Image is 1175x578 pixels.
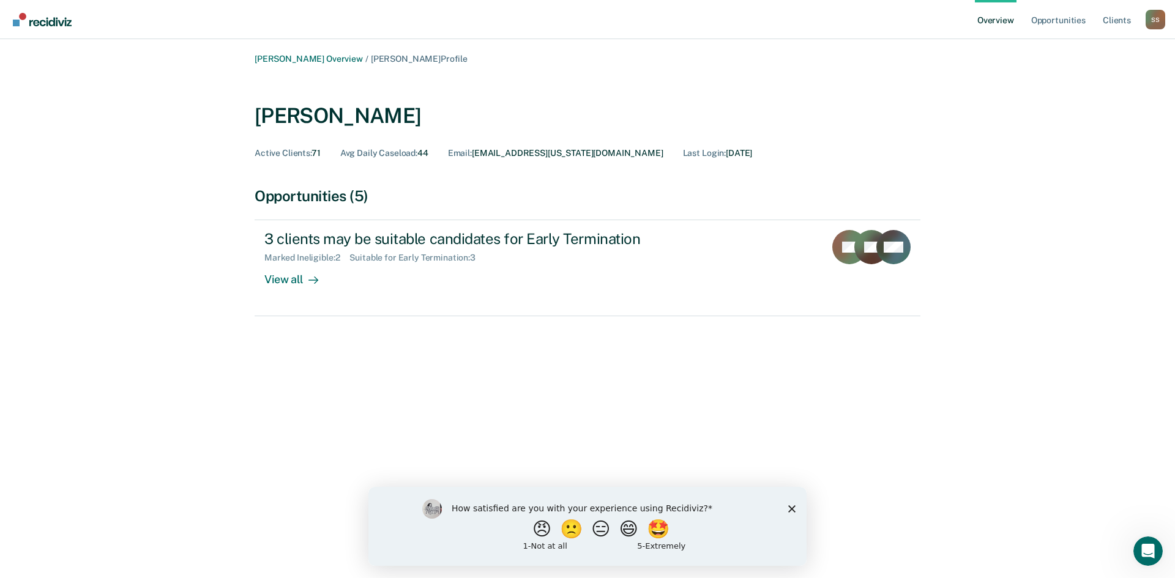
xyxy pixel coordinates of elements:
div: Opportunities (5) [255,187,920,205]
span: / [363,54,371,64]
div: 71 [255,148,321,158]
a: [PERSON_NAME] Overview [255,54,363,64]
div: [DATE] [683,148,753,158]
span: [PERSON_NAME] Profile [371,54,468,64]
img: Recidiviz [13,13,72,26]
a: 3 clients may be suitable candidates for Early TerminationMarked Ineligible:2Suitable for Early T... [255,220,920,316]
div: [EMAIL_ADDRESS][US_STATE][DOMAIN_NAME] [448,148,663,158]
div: 44 [340,148,428,158]
button: Profile dropdown button [1146,10,1165,29]
div: S S [1146,10,1165,29]
div: 3 clients may be suitable candidates for Early Termination [264,230,694,248]
span: Avg Daily Caseload : [340,148,417,158]
iframe: Survey by Kim from Recidiviz [368,487,807,566]
div: Marked Ineligible : 2 [264,253,349,263]
div: View all [264,263,333,287]
div: Suitable for Early Termination : 3 [349,253,485,263]
span: Last Login : [683,148,726,158]
div: [PERSON_NAME] [255,103,421,128]
span: Active Clients : [255,148,311,158]
span: Email : [448,148,472,158]
iframe: Intercom live chat [1133,536,1163,566]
